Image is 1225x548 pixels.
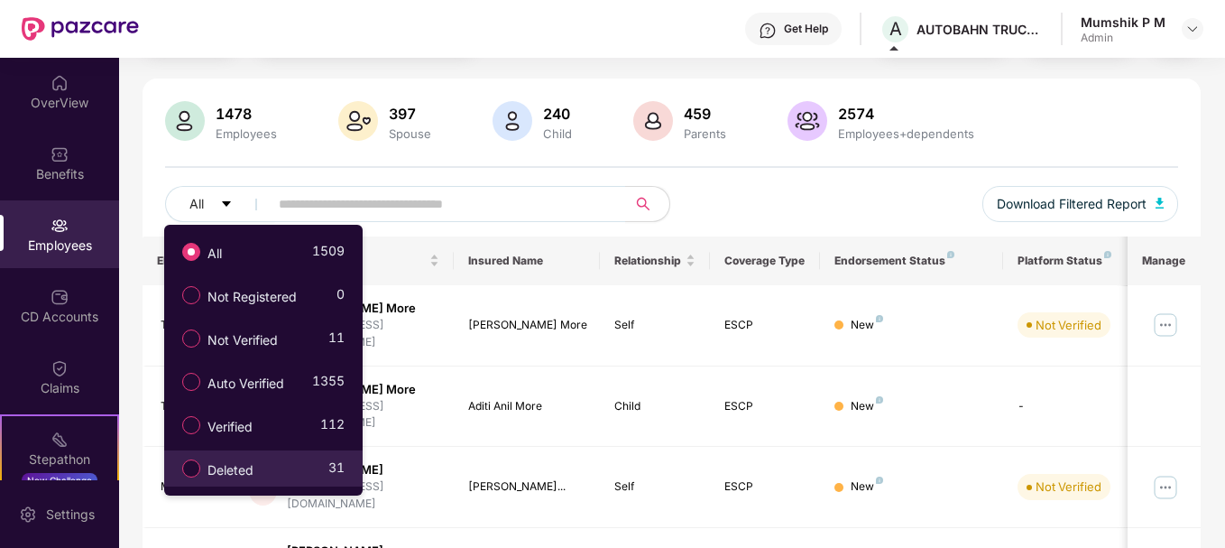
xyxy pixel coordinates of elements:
[1081,14,1165,31] div: Mumshik P M
[787,101,827,141] img: svg+xml;base64,PHN2ZyB4bWxucz0iaHR0cDovL3d3dy53My5vcmcvMjAwMC9zdmciIHhtbG5zOnhsaW5rPSJodHRwOi8vd3...
[468,398,586,415] div: Aditi Anil More
[2,450,117,469] div: Stepathon
[287,300,439,317] div: [PERSON_NAME] More
[287,317,439,351] div: [EMAIL_ADDRESS][DOMAIN_NAME]
[724,398,806,415] div: ESCP
[287,478,439,513] div: [EMAIL_ADDRESS][DOMAIN_NAME]
[22,473,97,488] div: New Challenge
[51,145,69,163] img: svg+xml;base64,PHN2ZyBpZD0iQmVuZWZpdHMiIHhtbG5zPSJodHRwOi8vd3d3LnczLm9yZy8yMDAwL3N2ZyIgd2lkdGg9Ij...
[834,254,989,268] div: Endorsement Status
[614,478,695,496] div: Self
[200,244,229,264] span: All
[157,254,207,268] span: EID
[625,197,660,211] span: search
[614,254,682,268] span: Relationship
[539,126,576,141] div: Child
[759,22,777,40] img: svg+xml;base64,PHN2ZyBpZD0iSGVscC0zMngzMiIgeG1sbnM9Imh0dHA6Ly93d3cudzMub3JnLzIwMDAvc3ZnIiB3aWR0aD...
[41,506,100,524] div: Settings
[200,330,285,350] span: Not Verified
[1128,237,1201,285] th: Manage
[851,398,883,415] div: New
[851,317,883,334] div: New
[876,477,883,484] img: svg+xml;base64,PHN2ZyB4bWxucz0iaHR0cDovL3d3dy53My5vcmcvMjAwMC9zdmciIHdpZHRoPSI4IiBoZWlnaHQ9IjgiIH...
[724,478,806,496] div: ESCP
[784,22,828,36] div: Get Help
[614,317,695,334] div: Self
[947,251,954,258] img: svg+xml;base64,PHN2ZyB4bWxucz0iaHR0cDovL3d3dy53My5vcmcvMjAwMC9zdmciIHdpZHRoPSI4IiBoZWlnaHQ9IjgiIH...
[614,398,695,415] div: Child
[312,241,345,267] span: 1509
[633,101,673,141] img: svg+xml;base64,PHN2ZyB4bWxucz0iaHR0cDovL3d3dy53My5vcmcvMjAwMC9zdmciIHhtbG5zOnhsaW5rPSJodHRwOi8vd3...
[212,105,281,123] div: 1478
[287,461,439,478] div: [PERSON_NAME]
[200,417,260,437] span: Verified
[600,237,710,285] th: Relationship
[834,105,978,123] div: 2574
[328,328,345,354] span: 11
[312,371,345,397] span: 1355
[22,17,139,41] img: New Pazcare Logo
[680,126,730,141] div: Parents
[200,287,304,307] span: Not Registered
[143,237,235,285] th: EID
[200,460,261,480] span: Deleted
[51,217,69,235] img: svg+xml;base64,PHN2ZyBpZD0iRW1wbG95ZWVzIiB4bWxucz0iaHR0cDovL3d3dy53My5vcmcvMjAwMC9zdmciIHdpZHRoPS...
[997,194,1147,214] span: Download Filtered Report
[625,186,670,222] button: search
[212,126,281,141] div: Employees
[493,101,532,141] img: svg+xml;base64,PHN2ZyB4bWxucz0iaHR0cDovL3d3dy53My5vcmcvMjAwMC9zdmciIHhtbG5zOnhsaW5rPSJodHRwOi8vd3...
[1081,31,1165,45] div: Admin
[834,126,978,141] div: Employees+dependents
[539,105,576,123] div: 240
[1156,198,1165,209] img: svg+xml;base64,PHN2ZyB4bWxucz0iaHR0cDovL3d3dy53My5vcmcvMjAwMC9zdmciIHhtbG5zOnhsaW5rPSJodHRwOi8vd3...
[320,414,345,441] span: 112
[454,237,601,285] th: Insured Name
[1151,311,1180,339] img: manageButton
[19,506,37,524] img: svg+xml;base64,PHN2ZyBpZD0iU2V0dGluZy0yMHgyMCIgeG1sbnM9Imh0dHA6Ly93d3cudzMub3JnLzIwMDAvc3ZnIiB3aW...
[338,101,378,141] img: svg+xml;base64,PHN2ZyB4bWxucz0iaHR0cDovL3d3dy53My5vcmcvMjAwMC9zdmciIHhtbG5zOnhsaW5rPSJodHRwOi8vd3...
[189,194,204,214] span: All
[51,359,69,377] img: svg+xml;base64,PHN2ZyBpZD0iQ2xhaW0iIHhtbG5zPSJodHRwOi8vd3d3LnczLm9yZy8yMDAwL3N2ZyIgd2lkdGg9IjIwIi...
[916,21,1043,38] div: AUTOBAHN TRUCKING
[724,317,806,334] div: ESCP
[982,186,1179,222] button: Download Filtered Report
[468,317,586,334] div: [PERSON_NAME] More
[876,315,883,322] img: svg+xml;base64,PHN2ZyB4bWxucz0iaHR0cDovL3d3dy53My5vcmcvMjAwMC9zdmciIHdpZHRoPSI4IiBoZWlnaHQ9IjgiIH...
[165,186,275,222] button: Allcaret-down
[876,396,883,404] img: svg+xml;base64,PHN2ZyB4bWxucz0iaHR0cDovL3d3dy53My5vcmcvMjAwMC9zdmciIHdpZHRoPSI4IiBoZWlnaHQ9IjgiIH...
[1185,22,1200,36] img: svg+xml;base64,PHN2ZyBpZD0iRHJvcGRvd24tMzJ4MzIiIHhtbG5zPSJodHRwOi8vd3d3LnczLm9yZy8yMDAwL3N2ZyIgd2...
[851,478,883,496] div: New
[1036,316,1101,334] div: Not Verified
[165,101,205,141] img: svg+xml;base64,PHN2ZyB4bWxucz0iaHR0cDovL3d3dy53My5vcmcvMjAwMC9zdmciIHhtbG5zOnhsaW5rPSJodHRwOi8vd3...
[468,478,586,496] div: [PERSON_NAME]...
[1036,478,1101,496] div: Not Verified
[51,74,69,92] img: svg+xml;base64,PHN2ZyBpZD0iSG9tZSIgeG1sbnM9Imh0dHA6Ly93d3cudzMub3JnLzIwMDAvc3ZnIiB3aWR0aD0iMjAiIG...
[336,284,345,311] span: 0
[710,237,820,285] th: Coverage Type
[1151,473,1180,502] img: manageButton
[889,18,902,40] span: A
[1003,367,1131,448] td: -
[200,374,291,394] span: Auto Verified
[1018,254,1117,268] div: Platform Status
[51,288,69,306] img: svg+xml;base64,PHN2ZyBpZD0iQ0RfQWNjb3VudHMiIGRhdGEtbmFtZT0iQ0QgQWNjb3VudHMiIHhtbG5zPSJodHRwOi8vd3...
[385,105,435,123] div: 397
[328,458,345,484] span: 31
[220,198,233,212] span: caret-down
[680,105,730,123] div: 459
[51,431,69,449] img: svg+xml;base64,PHN2ZyB4bWxucz0iaHR0cDovL3d3dy53My5vcmcvMjAwMC9zdmciIHdpZHRoPSIyMSIgaGVpZ2h0PSIyMC...
[1104,251,1111,258] img: svg+xml;base64,PHN2ZyB4bWxucz0iaHR0cDovL3d3dy53My5vcmcvMjAwMC9zdmciIHdpZHRoPSI4IiBoZWlnaHQ9IjgiIH...
[385,126,435,141] div: Spouse
[287,398,439,432] div: [EMAIL_ADDRESS][DOMAIN_NAME]
[287,381,439,398] div: [PERSON_NAME] More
